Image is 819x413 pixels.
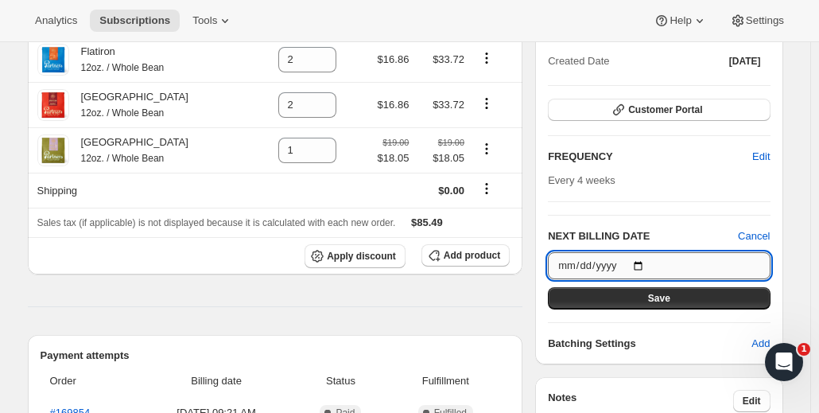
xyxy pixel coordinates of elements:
[305,244,406,268] button: Apply discount
[720,10,794,32] button: Settings
[670,14,691,27] span: Help
[433,53,464,65] span: $33.72
[474,180,499,197] button: Shipping actions
[644,10,716,32] button: Help
[300,373,381,389] span: Status
[41,364,138,399] th: Order
[444,249,500,262] span: Add product
[28,173,250,208] th: Shipping
[378,99,409,111] span: $16.86
[99,14,170,27] span: Subscriptions
[729,55,761,68] span: [DATE]
[90,10,180,32] button: Subscriptions
[548,53,609,69] span: Created Date
[743,144,779,169] button: Edit
[751,336,770,352] span: Add
[438,138,464,147] small: $19.00
[474,95,499,112] button: Product actions
[743,395,761,407] span: Edit
[438,185,464,197] span: $0.00
[548,390,733,412] h3: Notes
[798,343,810,356] span: 1
[378,53,409,65] span: $16.86
[548,228,738,244] h2: NEXT BILLING DATE
[474,49,499,67] button: Product actions
[69,89,188,121] div: [GEOGRAPHIC_DATA]
[742,331,779,357] button: Add
[548,174,615,186] span: Every 4 weeks
[37,217,396,228] span: Sales tax (if applicable) is not displayed because it is calculated with each new order.
[35,14,77,27] span: Analytics
[378,150,409,166] span: $18.05
[648,292,670,305] span: Save
[418,150,464,166] span: $18.05
[391,373,501,389] span: Fulfillment
[37,89,69,121] img: product img
[752,149,770,165] span: Edit
[25,10,87,32] button: Analytics
[327,250,396,263] span: Apply discount
[183,10,243,32] button: Tools
[81,62,165,73] small: 12oz. / Whole Bean
[81,107,165,119] small: 12oz. / Whole Bean
[548,99,770,121] button: Customer Portal
[81,153,165,164] small: 12oz. / Whole Bean
[41,348,510,364] h2: Payment attempts
[433,99,464,111] span: $33.72
[142,373,291,389] span: Billing date
[421,244,510,267] button: Add product
[738,228,770,244] button: Cancel
[411,216,443,228] span: $85.49
[548,287,770,310] button: Save
[720,50,770,72] button: [DATE]
[765,343,803,381] iframe: Intercom live chat
[192,14,217,27] span: Tools
[69,134,188,166] div: [GEOGRAPHIC_DATA]
[37,134,69,166] img: product img
[37,44,69,76] img: product img
[548,336,751,352] h6: Batching Settings
[474,140,499,158] button: Product actions
[628,103,702,116] span: Customer Portal
[548,149,752,165] h2: FREQUENCY
[69,44,165,76] div: Flatiron
[746,14,784,27] span: Settings
[382,138,409,147] small: $19.00
[733,390,770,412] button: Edit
